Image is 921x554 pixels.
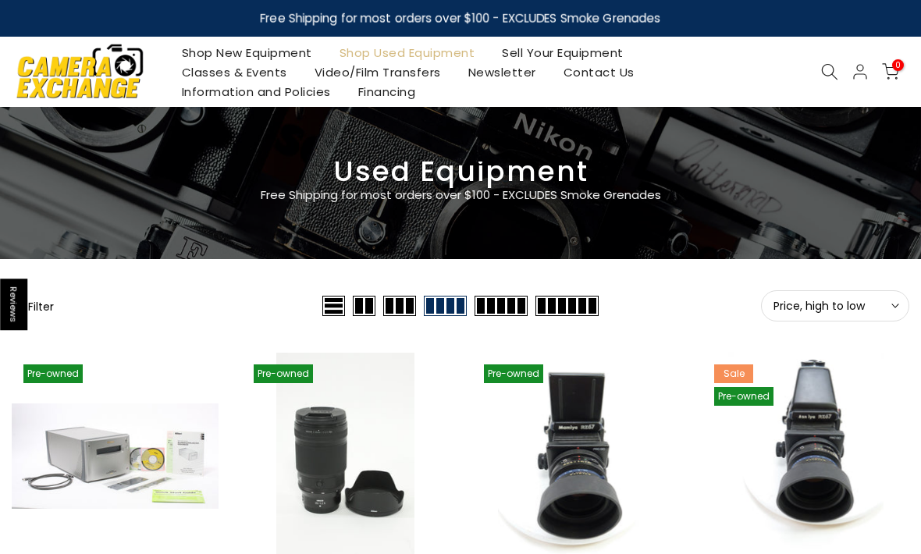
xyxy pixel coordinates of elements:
[761,290,909,321] button: Price, high to low
[882,63,899,80] a: 0
[549,62,648,82] a: Contact Us
[12,298,54,314] button: Show filters
[168,82,344,101] a: Information and Policies
[168,186,753,204] p: Free Shipping for most orders over $100 - EXCLUDES Smoke Grenades
[300,62,454,82] a: Video/Film Transfers
[773,299,897,313] span: Price, high to low
[168,62,300,82] a: Classes & Events
[168,43,325,62] a: Shop New Equipment
[489,43,638,62] a: Sell Your Equipment
[261,10,661,27] strong: Free Shipping for most orders over $100 - EXCLUDES Smoke Grenades
[12,162,909,182] h3: Used Equipment
[892,59,904,71] span: 0
[325,43,489,62] a: Shop Used Equipment
[454,62,549,82] a: Newsletter
[344,82,429,101] a: Financing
